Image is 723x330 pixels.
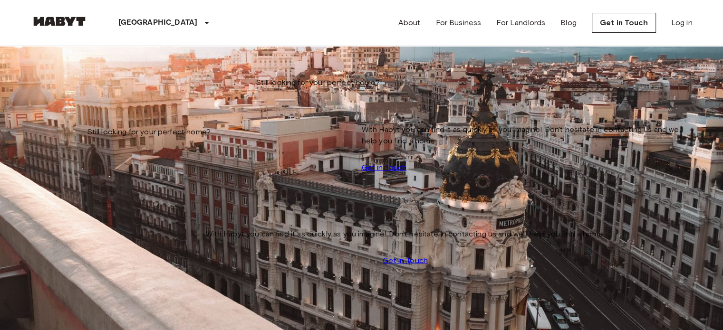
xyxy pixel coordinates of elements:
a: Blog [560,17,577,28]
span: With Habyt you can find it as quickly as you imagine! Don't hesitate in contacting us and we'll h... [206,228,605,240]
a: For Business [435,17,481,28]
a: For Landlords [496,17,545,28]
a: About [398,17,421,28]
p: [GEOGRAPHIC_DATA] [118,17,198,28]
a: Get in Touch [592,13,656,33]
a: Get in Touch [383,255,428,266]
img: Habyt [31,17,88,26]
a: Log in [671,17,693,28]
span: Still looking for your perfect home? [256,77,379,88]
